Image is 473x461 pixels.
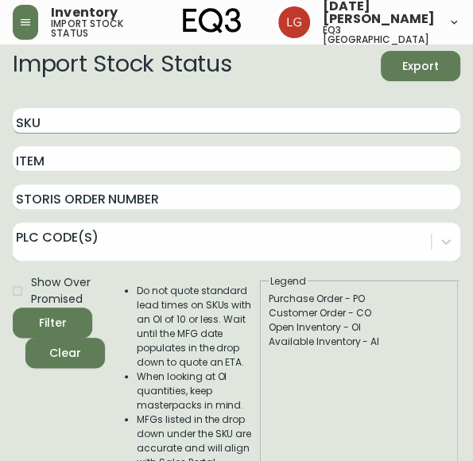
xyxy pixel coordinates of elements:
div: Available Inventory - AI [269,335,450,349]
legend: Legend [269,274,308,289]
span: Inventory [51,6,117,19]
li: When looking at OI quantities, keep masterpacks in mind. [137,370,258,413]
button: Export [381,51,460,81]
h2: Import Stock Status [13,51,231,81]
li: Do not quote standard lead times on SKUs with an OI of 10 or less. Wait until the MFG date popula... [137,284,258,370]
span: Clear [38,343,92,363]
div: Purchase Order - PO [269,292,450,306]
h5: eq3 [GEOGRAPHIC_DATA] [323,25,435,45]
button: Clear [25,338,105,368]
div: Filter [39,313,67,333]
img: 2638f148bab13be18035375ceda1d187 [278,6,310,38]
span: Export [394,56,448,76]
h5: import stock status [51,19,133,38]
span: Show Over Promised [31,274,92,308]
div: Customer Order - CO [269,306,450,320]
img: logo [183,8,242,33]
div: Open Inventory - OI [269,320,450,335]
button: Filter [13,308,92,338]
